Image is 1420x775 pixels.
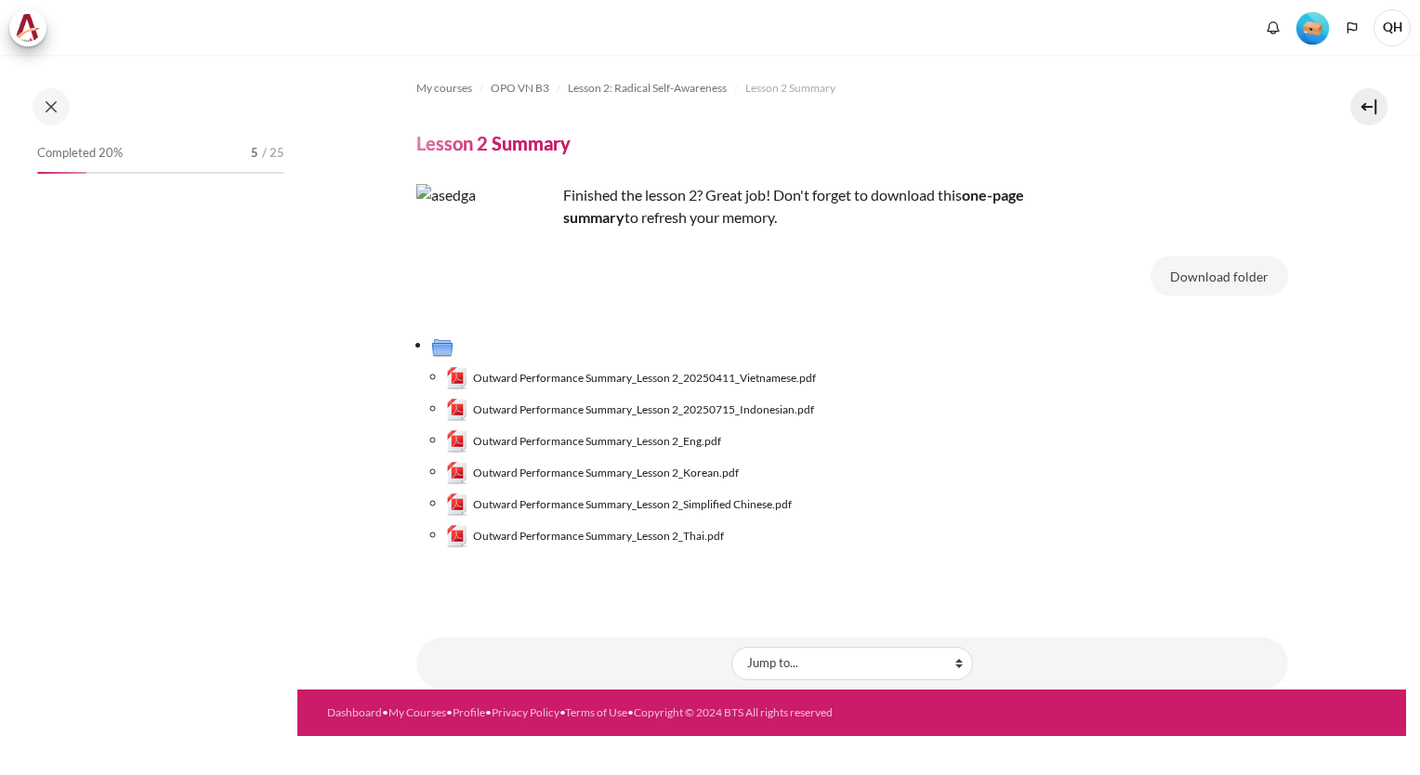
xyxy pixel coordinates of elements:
[327,705,382,719] a: Dashboard
[446,493,468,516] img: Outward Performance Summary_Lesson 2_Simplified Chinese.pdf
[473,528,724,545] span: Outward Performance Summary_Lesson 2_Thai.pdf
[446,430,468,453] img: Outward Performance Summary_Lesson 2_Eng.pdf
[453,705,485,719] a: Profile
[416,80,472,97] span: My courses
[416,73,1288,103] nav: Navigation bar
[446,525,725,547] a: Outward Performance Summary_Lesson 2_Thai.pdfOutward Performance Summary_Lesson 2_Thai.pdf
[473,401,814,418] span: Outward Performance Summary_Lesson 2_20250715_Indonesian.pdf
[568,80,727,97] span: Lesson 2: Radical Self-Awareness
[473,496,792,513] span: Outward Performance Summary_Lesson 2_Simplified Chinese.pdf
[15,14,41,42] img: Architeck
[446,493,793,516] a: Outward Performance Summary_Lesson 2_Simplified Chinese.pdfOutward Performance Summary_Lesson 2_S...
[416,184,1067,229] p: Finished the lesson 2? Great job! Don't forget to download this to refresh your memory.
[1296,10,1329,45] div: Level #1
[446,525,468,547] img: Outward Performance Summary_Lesson 2_Thai.pdf
[1259,14,1287,42] div: Show notification window with no new notifications
[388,705,446,719] a: My Courses
[446,462,740,484] a: Outward Performance Summary_Lesson 2_Korean.pdfOutward Performance Summary_Lesson 2_Korean.pdf
[492,705,559,719] a: Privacy Policy
[446,399,815,421] a: Outward Performance Summary_Lesson 2_20250715_Indonesian.pdfOutward Performance Summary_Lesson 2_...
[9,9,56,46] a: Architeck Architeck
[745,80,835,97] span: Lesson 2 Summary
[327,704,902,721] div: • • • • •
[416,184,556,323] img: asedga
[446,367,468,389] img: Outward Performance Summary_Lesson 2_20250411_Vietnamese.pdf
[473,370,816,387] span: Outward Performance Summary_Lesson 2_20250411_Vietnamese.pdf
[37,172,86,174] div: 20%
[491,77,549,99] a: OPO VN B3
[1289,10,1336,45] a: Level #1
[473,433,721,450] span: Outward Performance Summary_Lesson 2_Eng.pdf
[416,131,571,155] h4: Lesson 2 Summary
[1296,12,1329,45] img: Level #1
[745,77,835,99] a: Lesson 2 Summary
[37,144,123,163] span: Completed 20%
[297,55,1406,690] section: Content
[416,77,472,99] a: My courses
[446,430,722,453] a: Outward Performance Summary_Lesson 2_Eng.pdfOutward Performance Summary_Lesson 2_Eng.pdf
[568,77,727,99] a: Lesson 2: Radical Self-Awareness
[1374,9,1411,46] span: QH
[1338,14,1366,42] button: Languages
[446,462,468,484] img: Outward Performance Summary_Lesson 2_Korean.pdf
[251,144,258,163] span: 5
[634,705,833,719] a: Copyright © 2024 BTS All rights reserved
[446,367,817,389] a: Outward Performance Summary_Lesson 2_20250411_Vietnamese.pdfOutward Performance Summary_Lesson 2_...
[565,705,627,719] a: Terms of Use
[473,465,739,481] span: Outward Performance Summary_Lesson 2_Korean.pdf
[446,399,468,421] img: Outward Performance Summary_Lesson 2_20250715_Indonesian.pdf
[1374,9,1411,46] a: User menu
[1150,256,1288,296] button: Download folder
[262,144,284,163] span: / 25
[491,80,549,97] span: OPO VN B3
